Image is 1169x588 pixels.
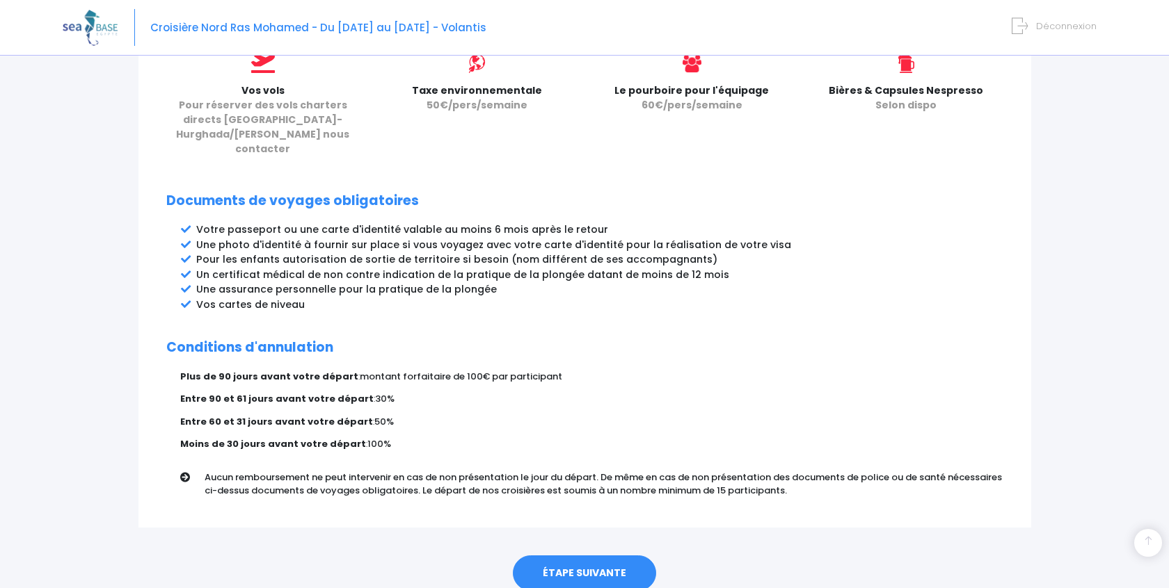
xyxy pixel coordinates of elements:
[180,370,358,383] strong: Plus de 90 jours avant votre départ
[150,20,486,35] span: Croisière Nord Ras Mohamed - Du [DATE] au [DATE] - Volantis
[166,340,1003,356] h2: Conditions d'annulation
[180,392,374,405] strong: Entre 90 et 61 jours avant votre départ
[196,238,1003,252] li: Une photo d'identité à fournir sur place si vous voyagez avec votre carte d'identité pour la réal...
[427,98,527,112] span: 50€/pers/semaine
[205,471,1013,498] p: Aucun remboursement ne peut intervenir en cas de non présentation le jour du départ. De même en c...
[180,392,1003,406] p: :
[898,54,914,73] img: icon_biere.svg
[595,83,788,113] p: Le pourboire pour l'équipage
[166,193,1003,209] h2: Documents de voyages obligatoires
[196,252,1003,267] li: Pour les enfants autorisation de sortie de territoire si besoin (nom différent de ses accompagnants)
[180,437,366,450] strong: Moins de 30 jours avant votre départ
[196,297,1003,312] li: Vos cartes de niveau
[196,268,1003,282] li: Un certificat médical de non contre indication de la pratique de la plongée datant de moins de 12...
[683,54,701,73] img: icon_users@2x.png
[367,437,391,450] span: 100%
[809,83,1003,113] p: Bières & Capsules Nespresso
[468,54,486,73] img: icon_environment.svg
[196,222,1003,237] li: Votre passeport ou une carte d'identité valable au moins 6 mois après le retour
[381,83,574,113] p: Taxe environnementale
[251,54,275,73] img: icon_vols.svg
[375,392,395,405] span: 30%
[1036,19,1097,33] span: Déconnexion
[360,370,562,383] span: montant forfaitaire de 100€ par participant
[374,415,394,428] span: 50%
[180,370,1003,384] p: :
[875,98,937,112] span: Selon dispo
[166,83,360,156] p: Vos vols
[180,437,1003,451] p: :
[176,98,349,156] span: Pour réserver des vols charters directs [GEOGRAPHIC_DATA]-Hurghada/[PERSON_NAME] nous contacter
[180,415,373,428] strong: Entre 60 et 31 jours avant votre départ
[196,282,1003,297] li: Une assurance personnelle pour la pratique de la plongée
[180,415,1003,429] p: :
[642,98,742,112] span: 60€/pers/semaine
